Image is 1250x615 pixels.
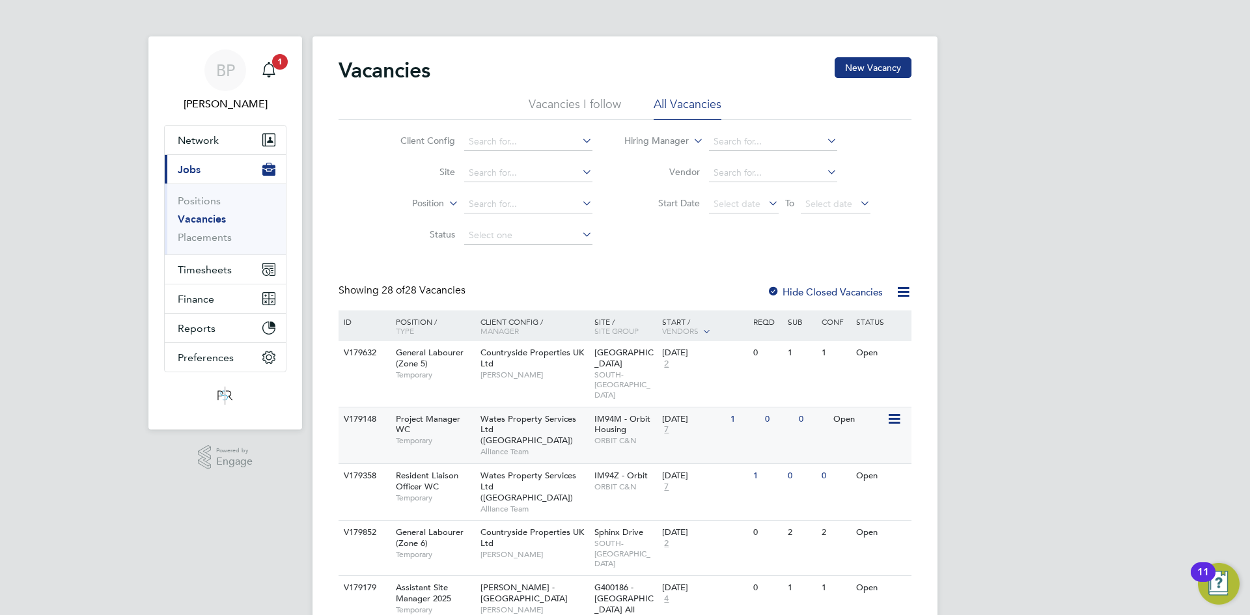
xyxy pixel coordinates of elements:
[480,504,588,514] span: Alliance Team
[762,407,796,431] div: 0
[662,527,747,538] div: [DATE]
[853,521,910,545] div: Open
[165,255,286,284] button: Timesheets
[818,576,852,600] div: 1
[382,284,405,297] span: 28 of
[340,310,386,333] div: ID
[396,370,474,380] span: Temporary
[380,166,455,178] label: Site
[339,284,468,297] div: Showing
[662,424,671,435] span: 7
[785,341,818,365] div: 1
[480,413,576,446] span: Wates Property Services Ltd ([GEOGRAPHIC_DATA])
[396,549,474,560] span: Temporary
[464,133,592,151] input: Search for...
[594,470,648,481] span: IM94Z - Orbit
[396,526,464,549] span: General Labourer (Zone 6)
[750,464,784,488] div: 1
[477,310,591,342] div: Client Config /
[750,521,784,545] div: 0
[818,310,852,333] div: Conf
[591,310,660,342] div: Site /
[178,134,219,146] span: Network
[480,347,584,369] span: Countryside Properties UK Ltd
[178,195,221,207] a: Positions
[340,576,386,600] div: V179179
[396,325,414,336] span: Type
[178,351,234,364] span: Preferences
[594,347,654,369] span: [GEOGRAPHIC_DATA]
[272,54,288,70] span: 1
[396,347,464,369] span: General Labourer (Zone 5)
[165,343,286,372] button: Preferences
[594,482,656,492] span: ORBIT C&N
[750,310,784,333] div: Reqd
[662,325,699,336] span: Vendors
[464,164,592,182] input: Search for...
[796,407,829,431] div: 0
[625,166,700,178] label: Vendor
[396,435,474,446] span: Temporary
[164,49,286,112] a: BP[PERSON_NAME]
[178,293,214,305] span: Finance
[165,314,286,342] button: Reports
[830,407,887,431] div: Open
[714,198,760,210] span: Select date
[198,445,253,470] a: Powered byEngage
[662,582,747,594] div: [DATE]
[380,135,455,146] label: Client Config
[396,493,474,503] span: Temporary
[662,471,747,482] div: [DATE]
[853,576,910,600] div: Open
[216,62,235,79] span: BP
[853,464,910,488] div: Open
[805,198,852,210] span: Select date
[480,470,576,503] span: Wates Property Services Ltd ([GEOGRAPHIC_DATA])
[216,445,253,456] span: Powered by
[727,407,761,431] div: 1
[165,126,286,154] button: Network
[781,195,798,212] span: To
[785,310,818,333] div: Sub
[464,226,592,245] input: Select one
[594,413,650,435] span: IM94M - Orbit Housing
[594,370,656,400] span: SOUTH-[GEOGRAPHIC_DATA]
[480,446,588,457] span: Alliance Team
[785,464,818,488] div: 0
[659,310,750,343] div: Start /
[386,310,477,342] div: Position /
[662,482,671,493] span: 7
[785,576,818,600] div: 1
[340,521,386,545] div: V179852
[750,576,784,600] div: 0
[380,228,455,240] label: Status
[818,464,852,488] div: 0
[396,605,474,615] span: Temporary
[662,414,724,425] div: [DATE]
[625,197,700,209] label: Start Date
[164,385,286,406] a: Go to home page
[480,325,519,336] span: Manager
[662,594,671,605] span: 4
[480,370,588,380] span: [PERSON_NAME]
[480,582,568,604] span: [PERSON_NAME] - [GEOGRAPHIC_DATA]
[164,96,286,112] span: Ben Perkin
[165,284,286,313] button: Finance
[709,133,837,151] input: Search for...
[396,582,451,604] span: Assistant Site Manager 2025
[464,195,592,213] input: Search for...
[369,197,444,210] label: Position
[594,435,656,446] span: ORBIT C&N
[853,310,910,333] div: Status
[178,322,215,335] span: Reports
[165,184,286,254] div: Jobs
[382,284,465,297] span: 28 Vacancies
[214,385,237,406] img: psrsolutions-logo-retina.png
[340,407,386,431] div: V179148
[216,456,253,467] span: Engage
[594,538,656,569] span: SOUTH-[GEOGRAPHIC_DATA]
[480,549,588,560] span: [PERSON_NAME]
[340,341,386,365] div: V179632
[818,341,852,365] div: 1
[614,135,689,148] label: Hiring Manager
